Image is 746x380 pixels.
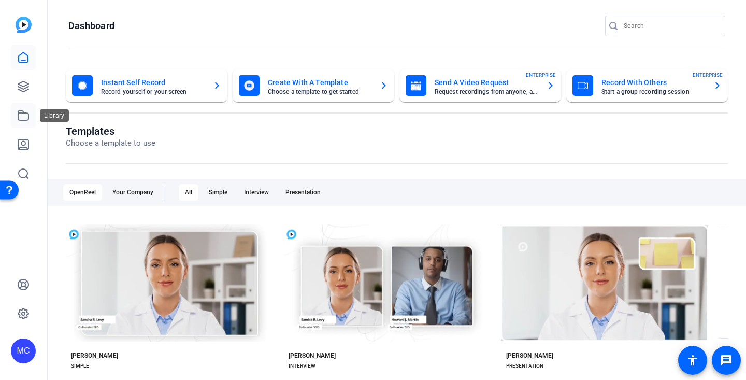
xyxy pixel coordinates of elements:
button: Record With OthersStart a group recording sessionENTERPRISE [566,69,728,102]
div: All [179,184,198,201]
mat-card-title: Record With Others [601,76,705,89]
div: [PERSON_NAME] [289,351,336,360]
mat-card-title: Send A Video Request [435,76,538,89]
div: Presentation [279,184,327,201]
button: Instant Self RecordRecord yourself or your screen [66,69,227,102]
div: OpenReel [63,184,102,201]
p: Choose a template to use [66,137,155,149]
div: INTERVIEW [289,362,315,370]
input: Search [624,20,717,32]
span: ENTERPRISE [693,71,723,79]
div: Your Company [106,184,160,201]
button: Create With A TemplateChoose a template to get started [233,69,394,102]
div: SIMPLE [71,362,89,370]
button: Send A Video RequestRequest recordings from anyone, anywhereENTERPRISE [399,69,561,102]
h1: Templates [66,125,155,137]
div: [PERSON_NAME] [506,351,553,360]
mat-card-title: Create With A Template [268,76,371,89]
mat-icon: message [720,354,733,367]
div: Library [40,109,69,122]
div: [PERSON_NAME] [71,351,118,360]
mat-card-subtitle: Request recordings from anyone, anywhere [435,89,538,95]
mat-card-subtitle: Choose a template to get started [268,89,371,95]
h1: Dashboard [68,20,114,32]
div: Simple [203,184,234,201]
span: ENTERPRISE [526,71,556,79]
div: MC [11,339,36,363]
mat-card-subtitle: Record yourself or your screen [101,89,205,95]
div: PRESENTATION [506,362,543,370]
mat-card-subtitle: Start a group recording session [601,89,705,95]
div: Interview [238,184,275,201]
mat-icon: accessibility [686,354,699,367]
img: blue-gradient.svg [16,17,32,33]
mat-card-title: Instant Self Record [101,76,205,89]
